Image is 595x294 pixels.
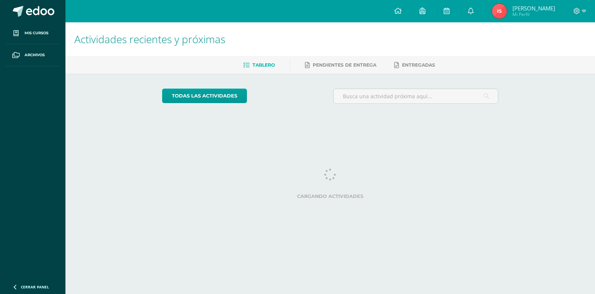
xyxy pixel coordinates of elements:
input: Busca una actividad próxima aquí... [334,89,498,103]
span: Cerrar panel [21,284,49,290]
a: Mis cursos [6,22,59,44]
a: Pendientes de entrega [305,59,376,71]
label: Cargando actividades [162,194,499,199]
a: Entregadas [394,59,435,71]
span: Archivos [25,52,45,58]
span: Entregadas [402,62,435,68]
span: Pendientes de entrega [313,62,376,68]
span: Actividades recientes y próximas [74,32,225,46]
span: Mis cursos [25,30,48,36]
a: Archivos [6,44,59,66]
span: Tablero [253,62,275,68]
span: Mi Perfil [512,11,555,17]
span: [PERSON_NAME] [512,4,555,12]
img: 8e8fe934244337c602beb236e0a2ad1a.png [492,4,507,19]
a: Tablero [243,59,275,71]
a: todas las Actividades [162,89,247,103]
